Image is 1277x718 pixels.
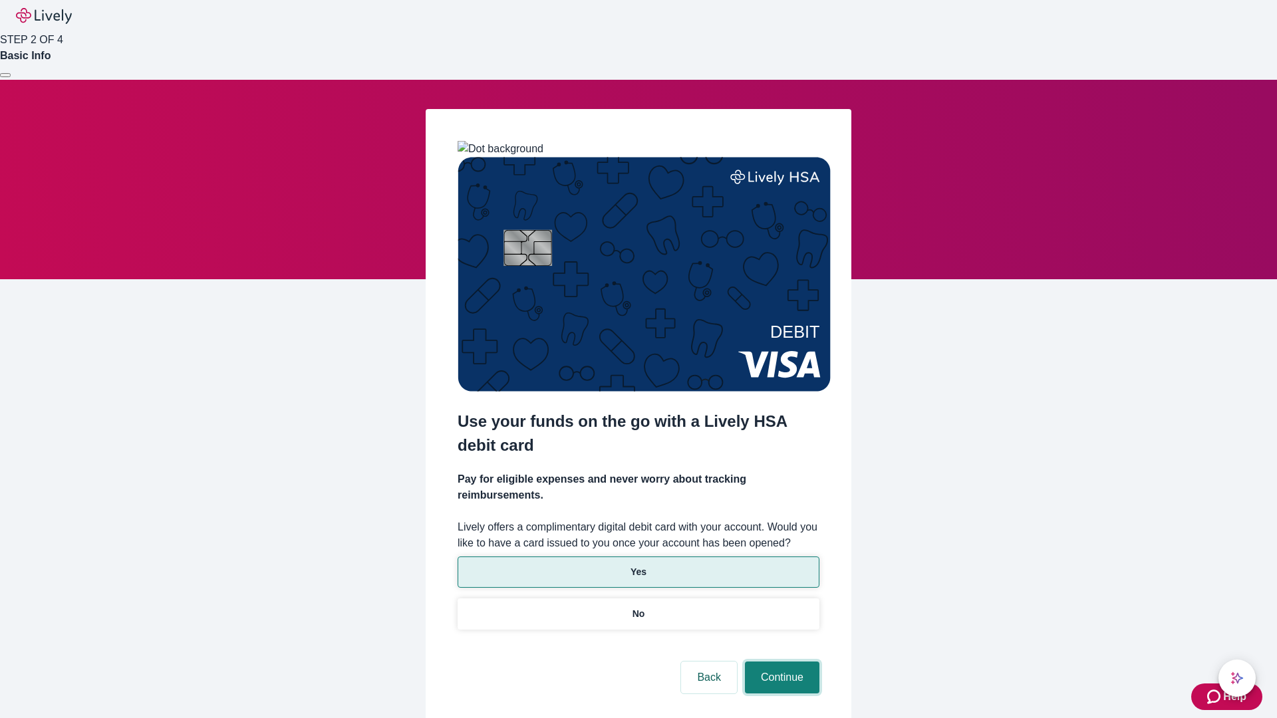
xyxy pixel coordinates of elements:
[1207,689,1223,705] svg: Zendesk support icon
[458,141,543,157] img: Dot background
[16,8,72,24] img: Lively
[631,565,646,579] p: Yes
[633,607,645,621] p: No
[458,556,819,588] button: Yes
[458,598,819,630] button: No
[1223,689,1246,705] span: Help
[1230,671,1244,685] svg: Lively AI Assistant
[458,471,819,503] h4: Pay for eligible expenses and never worry about tracking reimbursements.
[458,519,819,551] label: Lively offers a complimentary digital debit card with your account. Would you like to have a card...
[458,157,831,392] img: Debit card
[458,410,819,457] h2: Use your funds on the go with a Lively HSA debit card
[745,661,819,693] button: Continue
[681,661,737,693] button: Back
[1191,683,1262,710] button: Zendesk support iconHelp
[1218,659,1256,697] button: chat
